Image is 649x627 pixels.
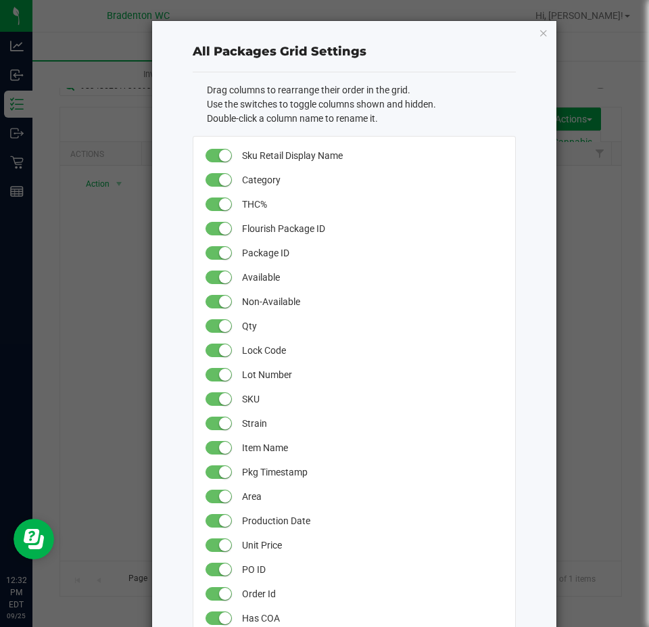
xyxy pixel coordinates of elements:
span: Order Id [242,582,501,606]
span: PO ID [242,557,501,582]
span: Lock Code [242,338,501,363]
iframe: Resource center [14,519,54,559]
span: Non-Available [242,289,501,314]
li: Drag columns to rearrange their order in the grid. [207,83,516,97]
span: Qty [242,314,501,338]
span: Item Name [242,436,501,460]
div: All Packages Grid Settings [193,43,516,61]
span: Production Date [242,509,501,533]
span: Package ID [242,241,501,265]
span: Flourish Package ID [242,216,501,241]
span: Strain [242,411,501,436]
span: Unit Price [242,533,501,557]
span: Total THC% [242,192,501,216]
li: Use the switches to toggle columns shown and hidden. [207,97,516,112]
span: SKU [242,387,501,411]
span: Lot Number [242,363,501,387]
span: Pkg Timestamp [242,460,501,484]
span: Category [242,168,501,192]
span: SKU Retail Display Name [242,143,501,168]
span: Available [242,265,501,289]
li: Double-click a column name to rename it. [207,112,516,126]
span: Area [242,484,501,509]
